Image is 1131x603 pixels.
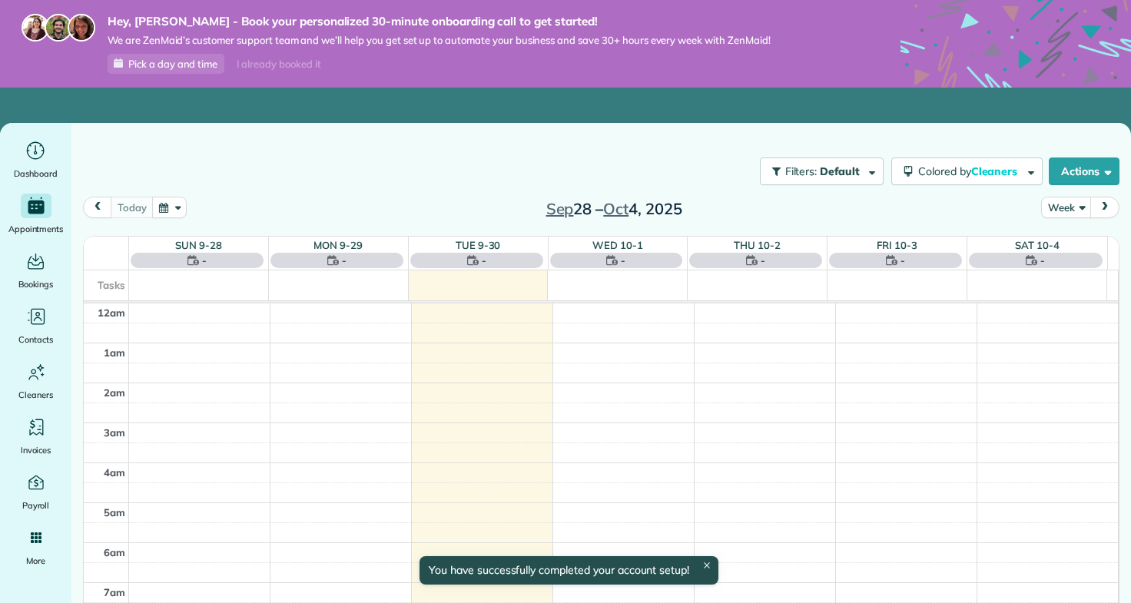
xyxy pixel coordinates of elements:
span: More [26,553,45,568]
span: 5am [104,506,125,519]
span: Tasks [98,279,125,291]
span: - [1040,253,1045,268]
span: - [482,253,486,268]
span: Dashboard [14,166,58,181]
a: Wed 10-1 [592,239,643,251]
div: You have successfully completed your account setup! [420,556,718,585]
span: - [342,253,347,268]
a: Dashboard [6,138,65,181]
span: Bookings [18,277,54,292]
span: 6am [104,546,125,558]
button: prev [83,197,112,217]
strong: Hey, [PERSON_NAME] - Book your personalized 30-minute onboarding call to get started! [108,14,771,29]
h2: 28 – 4, 2025 [518,200,710,217]
a: Thu 10-2 [734,239,781,251]
span: Colored by [918,164,1023,178]
a: Filters: Default [752,157,884,185]
span: 2am [104,386,125,399]
span: Default [820,164,861,178]
a: Sun 9-28 [175,239,222,251]
span: Payroll [22,498,50,513]
span: Cleaners [18,387,53,403]
a: Pick a day and time [108,54,224,74]
a: Tue 9-30 [456,239,501,251]
span: Invoices [21,442,51,458]
span: Appointments [8,221,64,237]
a: Payroll [6,470,65,513]
button: next [1090,197,1119,217]
button: Actions [1049,157,1119,185]
span: Filters: [785,164,818,178]
a: Appointments [6,194,65,237]
a: Fri 10-3 [877,239,917,251]
button: Filters: Default [760,157,884,185]
a: Mon 9-29 [313,239,363,251]
a: Bookings [6,249,65,292]
span: Oct [603,199,629,218]
button: Week [1041,197,1091,217]
span: - [900,253,905,268]
a: Invoices [6,415,65,458]
a: Contacts [6,304,65,347]
img: maria-72a9807cf96188c08ef61303f053569d2e2a8a1cde33d635c8a3ac13582a053d.jpg [22,14,49,41]
a: Sat 10-4 [1015,239,1060,251]
span: 7am [104,586,125,598]
img: jorge-587dff0eeaa6aab1f244e6dc62b8924c3b6ad411094392a53c71c6c4a576187d.jpg [45,14,72,41]
span: - [621,253,625,268]
span: - [761,253,765,268]
span: We are ZenMaid’s customer support team and we’ll help you get set up to automate your business an... [108,34,771,47]
span: Pick a day and time [128,58,217,70]
span: Contacts [18,332,53,347]
span: Cleaners [971,164,1020,178]
div: I already booked it [227,55,330,74]
img: michelle-19f622bdf1676172e81f8f8fba1fb50e276960ebfe0243fe18214015130c80e4.jpg [68,14,95,41]
span: - [202,253,207,268]
button: Colored byCleaners [891,157,1043,185]
span: 4am [104,466,125,479]
span: 3am [104,426,125,439]
a: Cleaners [6,359,65,403]
span: Sep [546,199,574,218]
span: 1am [104,346,125,359]
button: today [111,197,153,217]
span: 12am [98,306,125,319]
